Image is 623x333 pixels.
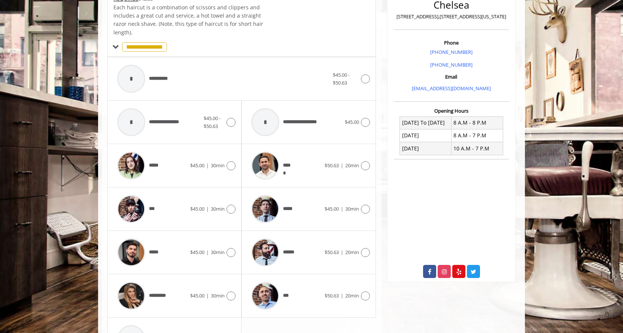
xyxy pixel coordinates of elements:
[451,116,503,129] td: 8 A.M - 8 P.M
[400,129,452,142] td: [DATE]
[325,292,339,299] span: $50.63
[190,292,204,299] span: $45.00
[451,129,503,142] td: 8 A.M - 7 P.M
[396,13,507,21] p: [STREET_ADDRESS],[STREET_ADDRESS][US_STATE]
[211,292,225,299] span: 30min
[341,292,343,299] span: |
[190,205,204,212] span: $45.00
[206,205,209,212] span: |
[412,85,491,92] a: [EMAIL_ADDRESS][DOMAIN_NAME]
[396,74,507,79] h3: Email
[341,249,343,256] span: |
[325,249,339,256] span: $50.63
[345,292,359,299] span: 20min
[211,162,225,169] span: 30min
[345,249,359,256] span: 20min
[211,249,225,256] span: 30min
[206,249,209,256] span: |
[345,162,359,169] span: 20min
[396,40,507,45] h3: Phone
[204,115,221,129] span: $45.00 - $50.63
[333,71,350,86] span: $45.00 - $50.63
[430,61,472,68] a: [PHONE_NUMBER]
[400,116,452,129] td: [DATE] To [DATE]
[211,205,225,212] span: 30min
[345,205,359,212] span: 30min
[325,162,339,169] span: $50.63
[206,162,209,169] span: |
[325,205,339,212] span: $45.00
[190,162,204,169] span: $45.00
[430,49,472,55] a: [PHONE_NUMBER]
[190,249,204,256] span: $45.00
[113,4,263,36] span: Each haircut is a combination of scissors and clippers and includes a great cut and service, a ho...
[400,142,452,155] td: [DATE]
[451,142,503,155] td: 10 A.M - 7 P.M
[341,205,343,212] span: |
[206,292,209,299] span: |
[345,119,359,125] span: $45.00
[394,108,509,113] h3: Opening Hours
[341,162,343,169] span: |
